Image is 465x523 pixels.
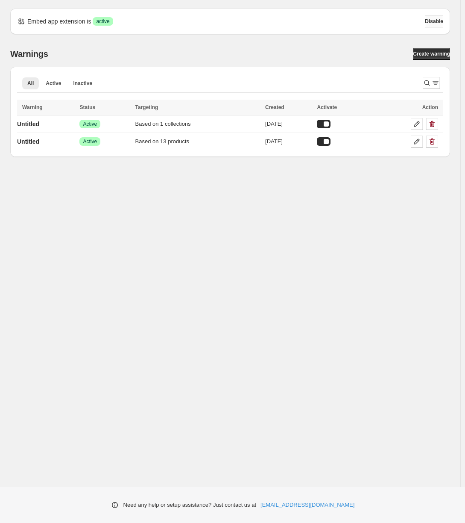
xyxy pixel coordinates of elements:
[425,18,443,25] span: Disable
[17,137,39,146] p: Untitled
[135,104,158,110] span: Targeting
[135,120,260,128] div: Based on 1 collections
[17,135,39,148] a: Untitled
[10,49,48,59] h2: Warnings
[265,120,312,128] div: [DATE]
[135,137,260,146] div: Based on 13 products
[317,104,337,110] span: Activate
[17,117,39,131] a: Untitled
[83,138,97,145] span: Active
[17,120,39,128] p: Untitled
[260,501,354,509] a: [EMAIL_ADDRESS][DOMAIN_NAME]
[22,104,43,110] span: Warning
[422,104,438,110] span: Action
[423,77,440,89] button: Search and filter results
[79,104,95,110] span: Status
[27,80,34,87] span: All
[413,48,450,60] a: Create warning
[73,80,92,87] span: Inactive
[83,121,97,127] span: Active
[425,15,443,27] button: Disable
[413,50,450,57] span: Create warning
[96,18,109,25] span: active
[27,17,91,26] p: Embed app extension is
[265,137,312,146] div: [DATE]
[46,80,61,87] span: Active
[265,104,284,110] span: Created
